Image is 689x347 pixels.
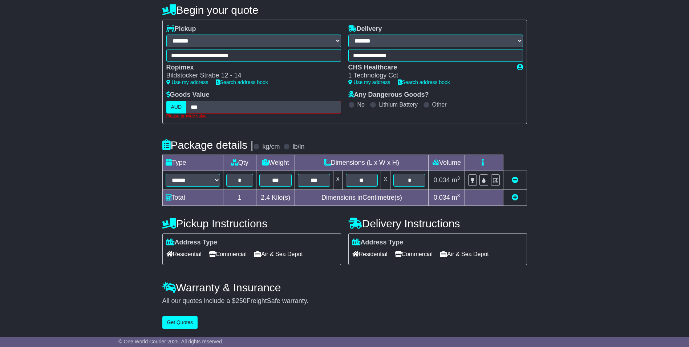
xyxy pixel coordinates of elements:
td: Kilo(s) [256,190,295,206]
h4: Warranty & Insurance [162,282,527,294]
span: 0.034 [434,194,450,201]
a: Search address book [216,79,268,85]
span: 0.034 [434,176,450,184]
sup: 3 [457,193,460,198]
button: Get Quotes [162,316,198,329]
td: Dimensions (L x W x H) [295,155,429,171]
td: 1 [223,190,256,206]
label: Address Type [166,239,218,247]
td: Weight [256,155,295,171]
a: Add new item [512,194,518,201]
span: Air & Sea Depot [254,248,303,260]
h4: Delivery Instructions [348,218,527,230]
h4: Package details | [162,139,254,151]
h4: Pickup Instructions [162,218,341,230]
label: Lithium Battery [379,101,418,108]
span: Residential [166,248,202,260]
div: 1 Technology Cct [348,72,510,80]
span: 2.4 [261,194,270,201]
span: Air & Sea Depot [440,248,489,260]
h4: Begin your quote [162,4,527,16]
label: Other [432,101,447,108]
span: © One World Courier 2025. All rights reserved. [118,339,223,344]
label: No [357,101,365,108]
td: x [333,171,343,190]
label: lb/in [292,143,304,151]
div: Bildstocker Strabe 12 - 14 [166,72,334,80]
div: CHS Healthcare [348,64,510,72]
span: 250 [236,297,247,304]
div: All our quotes include a $ FreightSafe warranty. [162,297,527,305]
label: kg/cm [262,143,280,151]
label: Delivery [348,25,382,33]
label: Address Type [352,239,404,247]
span: Commercial [395,248,433,260]
td: x [381,171,390,190]
span: m [452,194,460,201]
sup: 3 [457,175,460,181]
td: Total [162,190,223,206]
a: Remove this item [512,176,518,184]
td: Dimensions in Centimetre(s) [295,190,429,206]
label: AUD [166,101,187,113]
span: Commercial [209,248,247,260]
div: Please provide value [166,113,341,119]
a: Use my address [348,79,390,85]
span: Residential [352,248,388,260]
td: Type [162,155,223,171]
td: Qty [223,155,256,171]
div: Ropimex [166,64,334,72]
a: Search address book [398,79,450,85]
span: m [452,176,460,184]
a: Use my address [166,79,208,85]
td: Volume [429,155,465,171]
label: Goods Value [166,91,210,99]
label: Any Dangerous Goods? [348,91,429,99]
label: Pickup [166,25,196,33]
